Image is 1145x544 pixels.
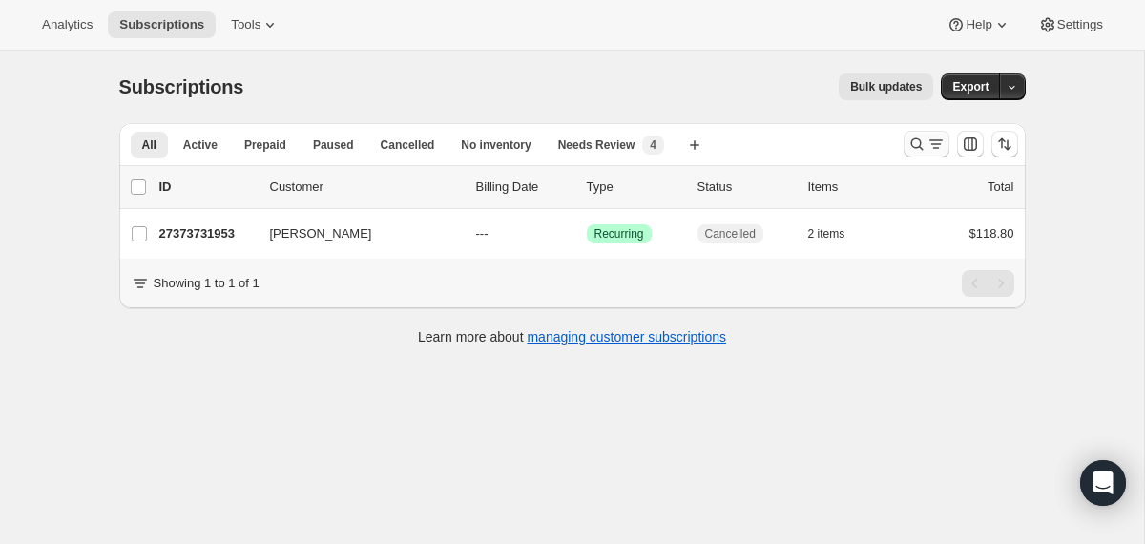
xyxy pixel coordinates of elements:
p: Learn more about [418,327,726,346]
div: Open Intercom Messenger [1080,460,1126,506]
button: Bulk updates [839,73,933,100]
span: Bulk updates [850,79,922,94]
span: Needs Review [558,137,635,153]
button: Tools [219,11,291,38]
span: Recurring [594,226,644,241]
span: $118.80 [969,226,1014,241]
span: Prepaid [244,137,286,153]
span: Subscriptions [119,76,244,97]
div: 27373731953[PERSON_NAME]---SuccessRecurringCancelled2 items$118.80 [159,220,1014,247]
button: Export [941,73,1000,100]
button: Create new view [679,132,710,158]
nav: Pagination [962,270,1014,297]
div: Items [808,178,904,197]
span: Paused [313,137,354,153]
p: Total [988,178,1013,197]
span: Cancelled [705,226,756,241]
button: Subscriptions [108,11,216,38]
span: Help [966,17,991,32]
span: [PERSON_NAME] [270,224,372,243]
button: Customize table column order and visibility [957,131,984,157]
p: Showing 1 to 1 of 1 [154,274,260,293]
button: Sort the results [991,131,1018,157]
span: 4 [650,137,656,153]
p: Billing Date [476,178,572,197]
span: Subscriptions [119,17,204,32]
span: Tools [231,17,260,32]
button: Help [935,11,1022,38]
span: Active [183,137,218,153]
button: [PERSON_NAME] [259,219,449,249]
div: IDCustomerBilling DateTypeStatusItemsTotal [159,178,1014,197]
a: managing customer subscriptions [527,329,726,345]
button: 2 items [808,220,866,247]
span: --- [476,226,489,241]
span: Export [952,79,989,94]
button: Search and filter results [904,131,949,157]
span: No inventory [461,137,531,153]
p: Status [697,178,793,197]
button: Settings [1027,11,1114,38]
button: Analytics [31,11,104,38]
span: All [142,137,156,153]
p: 27373731953 [159,224,255,243]
div: Type [587,178,682,197]
span: Analytics [42,17,93,32]
span: Settings [1057,17,1103,32]
span: 2 items [808,226,845,241]
p: Customer [270,178,461,197]
span: Cancelled [381,137,435,153]
p: ID [159,178,255,197]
